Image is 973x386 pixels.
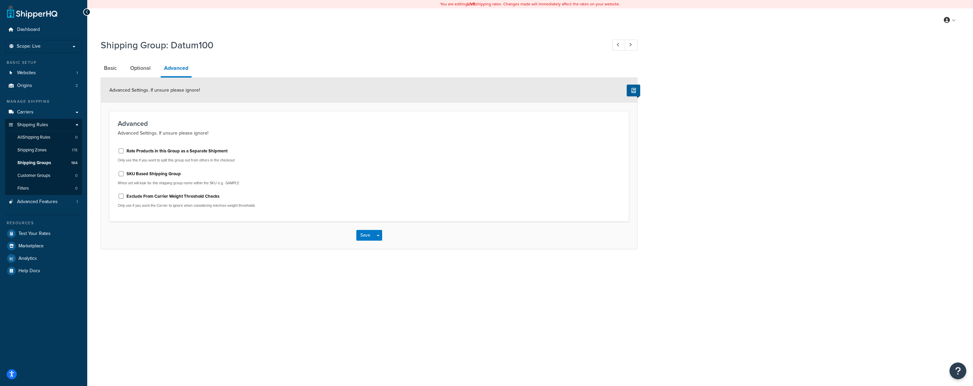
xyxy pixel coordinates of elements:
[5,99,82,104] div: Manage Shipping
[72,147,78,153] span: 178
[5,220,82,226] div: Resources
[5,157,82,169] li: Shipping Groups
[71,160,78,166] span: 164
[161,60,192,78] a: Advanced
[75,173,78,179] span: 0
[950,363,966,379] button: Open Resource Center
[625,40,638,51] a: Next Record
[126,148,227,154] label: Rate Products in this Group as a Separate Shipment
[118,129,620,137] p: Advanced Settings. If unsure please ignore!
[612,40,625,51] a: Previous Record
[17,83,32,89] span: Origins
[627,85,640,96] button: Show Help Docs
[118,203,364,208] p: Only use if you want the Carrier to ignore when considering min/max weight thresholds
[5,144,82,156] li: Shipping Zones
[127,60,154,76] a: Optional
[5,119,82,131] a: Shipping Rules
[118,158,364,163] p: Only use this if you want to split this group out from others in the checkout
[109,87,200,94] span: Advanced Settings. If unsure please ignore!
[17,122,48,128] span: Shipping Rules
[5,144,82,156] a: Shipping Zones178
[126,171,181,177] label: SKU Based Shipping Group
[17,44,41,49] span: Scope: Live
[467,1,475,7] b: LIVE
[18,268,40,274] span: Help Docs
[5,60,82,65] div: Basic Setup
[101,39,600,52] h1: Shipping Group: Datum100
[118,120,620,127] h3: Advanced
[17,160,51,166] span: Shipping Groups
[17,135,50,140] span: All Shipping Rules
[5,252,82,264] a: Analytics
[5,228,82,240] a: Test Your Rates
[5,170,82,182] li: Customer Groups
[101,60,120,76] a: Basic
[17,27,40,33] span: Dashboard
[17,186,29,191] span: Filters
[18,231,51,237] span: Test Your Rates
[5,157,82,169] a: Shipping Groups164
[76,199,78,205] span: 1
[5,182,82,195] li: Filters
[5,196,82,208] a: Advanced Features1
[5,80,82,92] a: Origins2
[17,109,34,115] span: Carriers
[5,67,82,79] li: Websites
[17,70,36,76] span: Websites
[17,199,58,205] span: Advanced Features
[5,106,82,118] a: Carriers
[18,243,44,249] span: Marketplace
[5,240,82,252] a: Marketplace
[356,230,374,241] button: Save
[5,67,82,79] a: Websites1
[5,23,82,36] a: Dashboard
[5,182,82,195] a: Filters0
[5,119,82,195] li: Shipping Rules
[75,186,78,191] span: 0
[17,173,50,179] span: Customer Groups
[118,181,364,186] p: When set will look for this shipping group name within the SKU e.g. -SAMPLE
[75,135,78,140] span: 0
[76,70,78,76] span: 1
[5,170,82,182] a: Customer Groups0
[5,80,82,92] li: Origins
[5,265,82,277] a: Help Docs
[17,147,47,153] span: Shipping Zones
[5,131,82,144] a: AllShipping Rules0
[126,193,219,199] label: Exclude From Carrier Weight Threshold Checks
[75,83,78,89] span: 2
[18,256,37,261] span: Analytics
[5,196,82,208] li: Advanced Features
